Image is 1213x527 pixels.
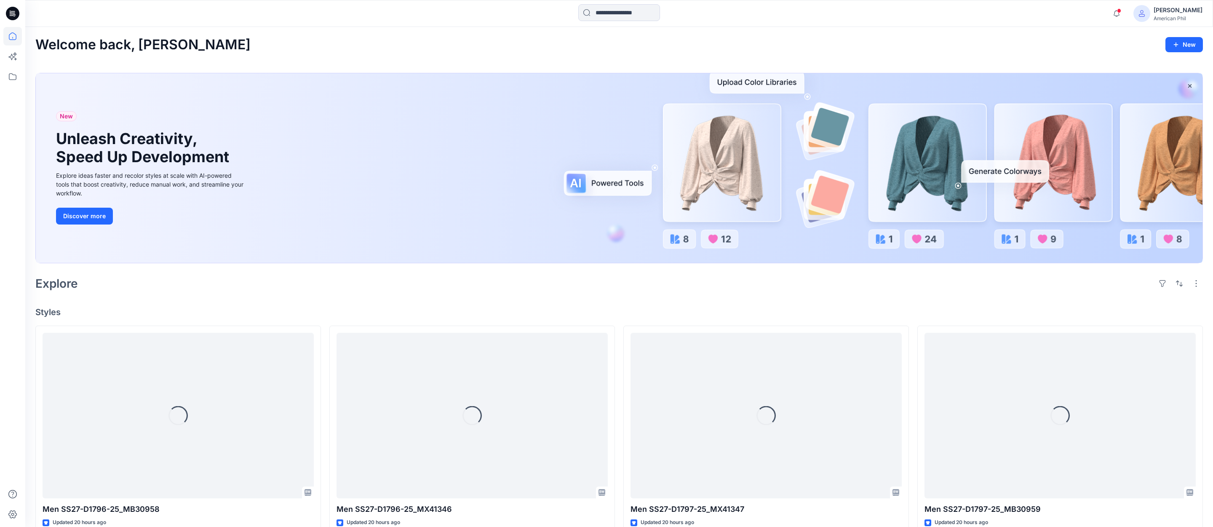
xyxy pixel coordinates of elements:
p: Updated 20 hours ago [347,518,400,527]
p: Men SS27-D1796-25_MB30958 [43,503,314,515]
h1: Unleash Creativity, Speed Up Development [56,130,233,166]
svg: avatar [1138,10,1145,17]
p: Updated 20 hours ago [53,518,106,527]
button: New [1165,37,1203,52]
h2: Welcome back, [PERSON_NAME] [35,37,251,53]
span: New [60,111,73,121]
div: Explore ideas faster and recolor styles at scale with AI-powered tools that boost creativity, red... [56,171,246,198]
h2: Explore [35,277,78,290]
a: Discover more [56,208,246,225]
div: [PERSON_NAME] [1154,5,1202,15]
p: Men SS27-D1797-25_MB30959 [924,503,1196,515]
p: Men SS27-D1796-25_MX41346 [337,503,608,515]
p: Updated 20 hours ago [935,518,988,527]
h4: Styles [35,307,1203,317]
div: American Phil [1154,15,1202,21]
button: Discover more [56,208,113,225]
p: Updated 20 hours ago [641,518,694,527]
p: Men SS27-D1797-25_MX41347 [631,503,902,515]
